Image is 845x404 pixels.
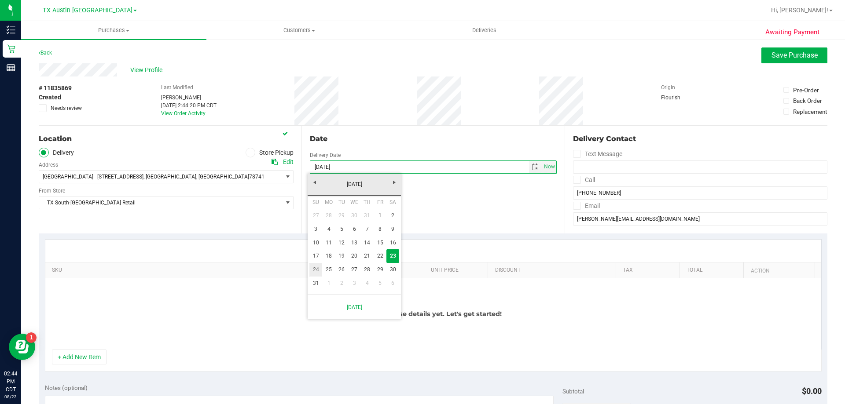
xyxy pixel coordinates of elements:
a: 4 [361,277,374,290]
a: 7 [361,222,374,236]
th: Thursday [361,196,374,209]
a: 22 [374,249,386,263]
div: Edit [283,157,294,167]
button: Save Purchase [761,47,827,63]
span: [GEOGRAPHIC_DATA] - [STREET_ADDRESS] [43,174,143,180]
label: Last Modified [161,84,193,91]
a: 27 [348,263,361,277]
div: Back Order [793,96,822,105]
div: Pre-Order [793,86,819,95]
a: Back [39,50,52,56]
a: 14 [361,236,374,250]
span: Deliveries [460,26,508,34]
span: $0.00 [802,386,822,396]
span: select [542,161,556,173]
a: 2 [386,209,399,222]
label: Text Message [573,148,622,160]
a: 31 [361,209,374,222]
div: Copy address to clipboard [272,157,278,167]
a: 28 [361,263,374,277]
span: , [GEOGRAPHIC_DATA] [143,174,196,180]
a: 30 [386,263,399,277]
a: [DATE] [307,178,402,191]
a: 10 [309,236,322,250]
a: Total [687,267,740,274]
a: [DATE] [312,298,396,316]
th: Action [743,262,814,278]
a: 3 [309,222,322,236]
a: 1 [322,277,335,290]
a: 2 [335,277,348,290]
a: 13 [348,236,361,250]
div: Date [310,134,556,144]
a: 5 [335,222,348,236]
a: 21 [361,249,374,263]
a: 27 [309,209,322,222]
span: select [529,161,542,173]
a: 29 [374,263,386,277]
a: 4 [322,222,335,236]
p: 02:44 PM CDT [4,370,17,393]
div: [DATE] 2:44:20 PM CDT [161,102,217,109]
div: Flourish [661,94,705,102]
inline-svg: Inventory [7,25,15,34]
span: Customers [207,26,391,34]
a: View Order Activity [161,110,206,116]
inline-svg: Reports [7,63,15,72]
div: Replacement [793,107,827,116]
th: Tuesday [335,196,348,209]
a: 24 [309,263,322,277]
a: 31 [309,277,322,290]
label: Address [39,161,58,169]
a: Unit Price [431,267,485,274]
a: 19 [335,249,348,263]
inline-svg: Retail [7,44,15,53]
a: 6 [386,277,399,290]
label: Store Pickup [246,148,294,158]
iframe: Resource center [9,334,35,360]
span: TX Austin [GEOGRAPHIC_DATA] [43,7,132,14]
a: 29 [335,209,348,222]
div: Location [39,134,294,144]
a: Customers [206,21,392,40]
span: , [GEOGRAPHIC_DATA] [196,174,249,180]
span: Set Current date [542,160,557,173]
a: Purchases [21,21,206,40]
span: Awaiting Payment [765,27,819,37]
label: Delivery Date [310,151,341,159]
a: 11 [322,236,335,250]
th: Friday [374,196,386,209]
span: Subtotal [562,388,584,395]
a: 5 [374,277,386,290]
label: From Store [39,187,65,195]
span: Needs review [51,104,82,112]
a: 12 [335,236,348,250]
a: 9 [386,222,399,236]
span: Save Purchase [772,51,818,59]
input: Format: (999) 999-9999 [573,186,827,200]
a: Next [387,176,401,189]
th: Saturday [386,196,399,209]
span: Created [39,93,61,102]
a: 17 [309,249,322,263]
span: select [282,197,293,209]
td: Current focused date is Saturday, August 23, 2025 [386,249,399,263]
a: 15 [374,236,386,250]
a: 20 [348,249,361,263]
label: Email [573,200,600,212]
th: Monday [322,196,335,209]
a: SKU [52,267,350,274]
span: select [282,171,293,183]
label: Call [573,174,595,186]
a: 8 [374,222,386,236]
span: TX South-[GEOGRAPHIC_DATA] Retail [39,197,282,209]
th: Sunday [309,196,322,209]
a: 28 [322,209,335,222]
input: Format: (999) 999-9999 [573,160,827,174]
a: 6 [348,222,361,236]
div: Delivery Contact [573,134,827,144]
a: 3 [348,277,361,290]
a: 25 [322,263,335,277]
span: View Profile [130,66,165,75]
span: # 11835869 [39,84,72,93]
